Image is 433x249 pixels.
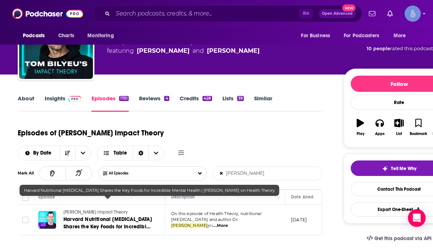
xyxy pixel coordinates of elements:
a: [PERSON_NAME] Impact Theory [63,209,152,216]
span: featuring [107,46,274,55]
button: open menu [75,146,91,160]
a: Reviews4 [139,95,169,112]
span: ...More [213,223,228,229]
div: Bookmark [410,132,427,136]
a: Tom Bilyeu [137,46,190,55]
button: open menu [296,29,339,43]
button: Show profile menu [405,6,421,22]
div: Mark All [18,172,39,175]
span: New [342,4,356,11]
span: Charts [58,31,74,41]
span: [PERSON_NAME] [171,223,208,228]
button: Column Actions [274,193,283,202]
button: Choose List Listened [98,166,207,180]
div: Open Intercom Messenger [408,209,426,227]
span: Harvard Nutritional [MEDICAL_DATA] Shares the Key Foods for Incredible Mental Health | Dr. [63,216,152,237]
div: 1751 [119,96,129,101]
span: Monitoring [87,31,114,41]
div: A daily podcast [107,38,274,55]
button: Open AdvancedNew [319,9,356,18]
a: Lists39 [222,95,244,112]
span: On this episode of Health Theory, nutritional [171,211,261,216]
span: Table [114,151,127,156]
span: ⌘ K [299,9,313,18]
div: 4 [164,96,169,101]
img: Podchaser - Follow, Share and Rate Podcasts [12,7,83,21]
span: More [394,31,406,41]
span: For Business [301,31,330,41]
a: Lisa Bilyeu [207,46,260,55]
img: tell me why sparkle [382,166,388,172]
span: and [193,46,204,55]
div: 428 [202,96,212,101]
span: Tell Me Why [391,166,416,172]
button: Bookmark [409,114,428,141]
span: [MEDICAL_DATA] and author Dr. [171,217,238,222]
button: open menu [82,29,123,43]
button: Choose View [97,146,164,160]
button: Play [351,114,370,141]
span: All Episodes [109,171,143,176]
a: Show notifications dropdown [366,7,378,20]
div: Apps [375,132,385,136]
a: Charts [53,29,79,43]
span: [PERSON_NAME] Impact Theory [63,210,128,215]
button: open menu [18,29,54,43]
img: User Profile [405,6,421,22]
span: Logged in as Spiral5-G1 [405,6,421,22]
img: Podchaser Pro [68,96,81,102]
span: 10 people [367,46,390,51]
div: 39 [237,96,244,101]
button: open menu [18,151,60,156]
button: Sort Direction [60,146,75,160]
div: List [396,132,402,136]
span: joi [208,223,213,228]
a: About [18,95,34,112]
span: Harvard Nutritional [MEDICAL_DATA] Shares the Key Foods for Incredible Mental Health | [PERSON_NA... [24,188,275,193]
a: Similar [254,95,272,112]
span: rated this podcast [390,46,433,51]
span: Open Advanced [322,12,353,15]
span: By Date [33,151,54,156]
h2: Choose List sort [18,146,91,160]
button: open menu [388,29,415,43]
div: Date Aired [291,193,314,201]
a: Episodes1751 [91,95,129,112]
button: Apps [370,114,389,141]
input: Search podcasts, credits, & more... [113,8,299,20]
span: Get this podcast via API [374,235,432,242]
div: Episode [38,193,55,201]
span: Toggle select row [22,217,29,223]
p: [DATE] [291,217,307,223]
span: For Podcasters [344,31,379,41]
h1: Episodes of [PERSON_NAME] Impact Theory [18,128,164,138]
a: Credits428 [180,95,212,112]
a: InsightsPodchaser Pro [45,95,81,112]
span: Podcasts [23,31,45,41]
a: Harvard Nutritional [MEDICAL_DATA] Shares the Key Foods for Incredible Mental Health | Dr. [63,216,152,231]
button: open menu [339,29,390,43]
div: Search podcasts, credits, & more... [93,5,362,22]
div: Play [357,132,364,136]
a: Show notifications dropdown [384,7,396,20]
div: Sort Direction [133,146,148,160]
button: List [389,114,409,141]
